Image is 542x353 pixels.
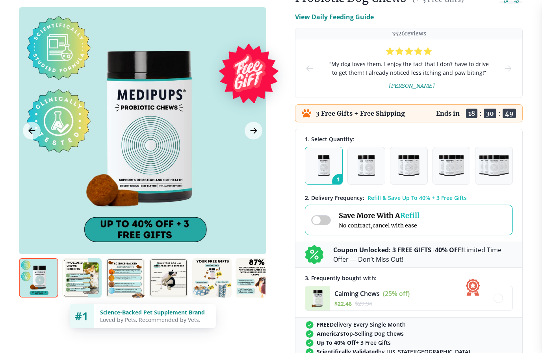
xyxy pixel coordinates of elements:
span: : [479,109,482,117]
span: “ My dog loves them. I enjoy the fact that I don’t have to drive to get them! I already noticed l... [327,60,491,77]
img: Probiotic Dog Chews | Natural Dog Supplements [19,258,58,298]
span: Delivery Every Single Month [317,321,406,328]
img: Probiotic Dog Chews | Natural Dog Supplements [192,258,232,298]
b: 40% OFF! [435,246,463,254]
span: No contract, [339,222,419,229]
span: cancel with ease [373,222,417,229]
span: + 3 Free Gifts [317,339,391,346]
span: — [PERSON_NAME] [383,82,435,89]
button: 1 [305,147,343,185]
span: $ 22.46 [334,300,352,307]
button: Previous Image [23,122,41,139]
button: prev-slide [305,39,314,98]
span: 49 [503,109,516,118]
span: (25% off) [383,289,410,298]
div: Science-Backed Pet Supplement Brand [100,309,210,316]
strong: Up To 40% Off [317,339,356,346]
button: Next Image [245,122,262,139]
div: Loved by Pets, Recommended by Vets. [100,316,210,323]
img: Probiotic Dog Chews | Natural Dog Supplements [236,258,275,298]
button: next-slide [503,39,513,98]
img: Probiotic Dog Chews | Natural Dog Supplements [62,258,102,298]
span: 30 [484,109,496,118]
strong: America’s [317,330,343,337]
img: Pack of 4 - Natural Dog Supplements [439,155,464,176]
span: 18 [466,109,477,118]
img: Probiotic Dog Chews | Natural Dog Supplements [106,258,145,298]
span: 3 . Frequently bought with: [305,274,377,282]
span: Refill & Save Up To 40% + 3 Free Gifts [368,194,467,201]
div: 1. Select Quantity: [305,135,513,143]
span: Refill [400,211,419,220]
span: Save More With A [339,211,419,220]
p: + Limited Time Offer — Don’t Miss Out! [333,245,513,264]
span: Calming Chews [334,289,380,298]
img: Pack of 1 - Natural Dog Supplements [318,155,330,176]
img: Calming Chews - Medipups [305,286,330,310]
span: Top-Selling Dog Chews [317,330,404,337]
span: $ 29.94 [355,300,372,307]
p: View Daily Feeding Guide [295,12,374,22]
p: 3526 reviews [392,30,426,37]
span: #1 [75,309,88,323]
p: 3 Free Gifts + Free Shipping [316,109,405,117]
strong: FREE [317,321,330,328]
img: Probiotic Dog Chews | Natural Dog Supplements [149,258,188,298]
span: : [498,109,501,117]
img: Pack of 2 - Natural Dog Supplements [358,155,375,176]
span: 1 [332,174,347,189]
img: Pack of 3 - Natural Dog Supplements [398,155,419,176]
b: Coupon Unlocked: 3 FREE GIFTS [333,246,431,254]
span: 2 . Delivery Frequency: [305,194,364,201]
img: Pack of 5 - Natural Dog Supplements [479,155,509,176]
p: Ends in [436,109,460,117]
